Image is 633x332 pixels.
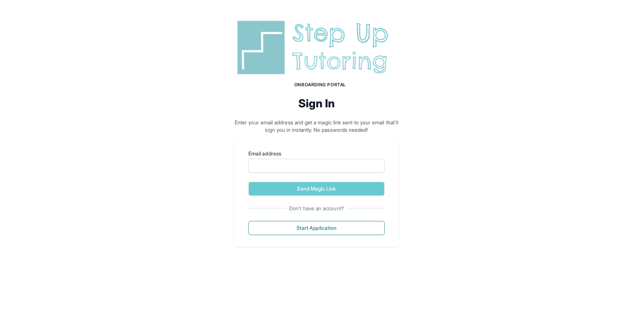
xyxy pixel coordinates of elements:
[248,182,385,196] button: Send Magic Link
[234,119,399,134] p: Enter your email address and get a magic link sent to your email that'll sign you in instantly. N...
[248,150,385,157] label: Email address
[234,18,399,77] img: Step Up Tutoring horizontal logo
[241,82,399,88] h1: Onboarding Portal
[286,205,347,212] span: Don't have an account?
[234,97,399,110] h2: Sign In
[248,221,385,235] button: Start Application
